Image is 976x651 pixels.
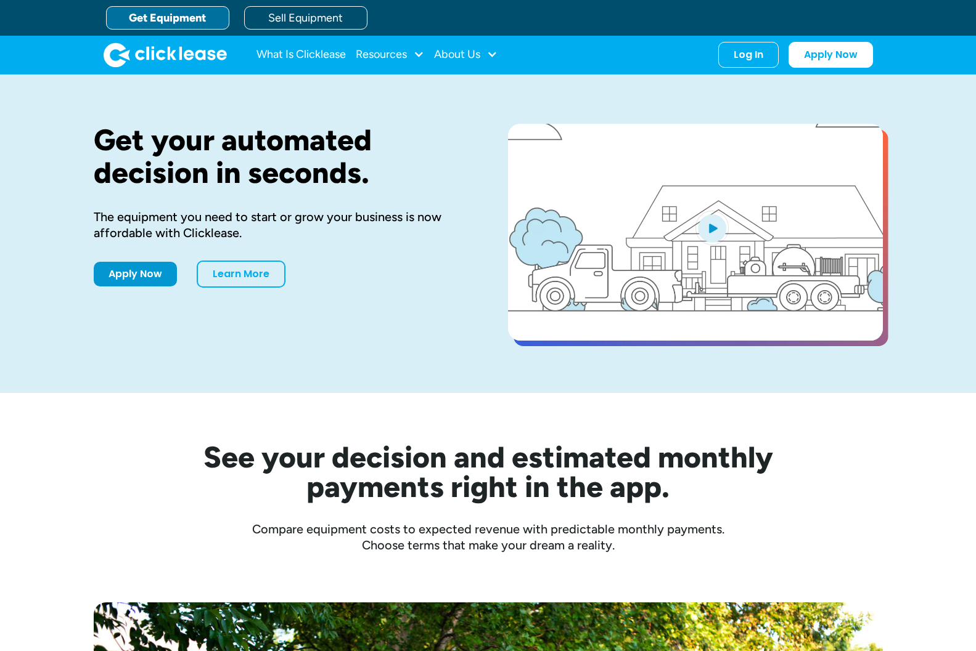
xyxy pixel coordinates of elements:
div: Resources [356,42,424,67]
a: Apply Now [94,262,177,286]
div: Log In [734,49,763,61]
h2: See your decision and estimated monthly payments right in the app. [143,442,834,501]
div: The equipment you need to start or grow your business is now affordable with Clicklease. [94,209,469,241]
a: home [104,42,227,67]
a: Sell Equipment [244,6,367,30]
img: Clicklease logo [104,42,227,67]
img: Blue play button logo on a light blue circular background [695,211,729,245]
div: About Us [434,42,498,67]
h1: Get your automated decision in seconds. [94,124,469,189]
a: What Is Clicklease [256,42,346,67]
a: Learn More [197,261,285,288]
a: Apply Now [789,42,873,68]
a: Get Equipment [106,6,229,30]
a: open lightbox [508,124,883,341]
div: Compare equipment costs to expected revenue with predictable monthly payments. Choose terms that ... [94,521,883,553]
